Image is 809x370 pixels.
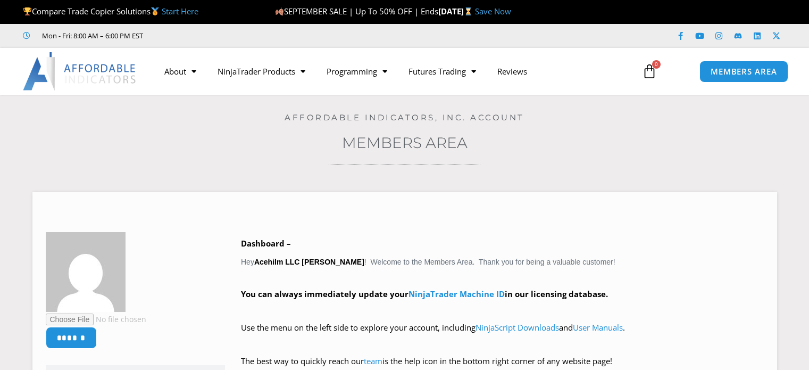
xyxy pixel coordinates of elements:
a: Save Now [475,6,511,17]
a: About [154,59,207,84]
span: MEMBERS AREA [711,68,777,76]
span: 0 [652,60,661,69]
a: team [364,356,382,366]
strong: Acehilm LLC [PERSON_NAME] [254,258,364,266]
a: Affordable Indicators, Inc. Account [285,112,524,122]
img: 🍂 [276,7,283,15]
img: 🥇 [151,7,159,15]
a: 0 [626,56,673,87]
a: NinjaTrader Products [207,59,316,84]
a: Futures Trading [398,59,487,84]
img: a55463143594c9797f31776f1d7330fbded71a597fe60bb171cf30ed7be6332c [46,232,126,312]
iframe: Customer reviews powered by Trustpilot [158,30,318,41]
img: LogoAI | Affordable Indicators – NinjaTrader [23,52,137,91]
nav: Menu [154,59,631,84]
strong: [DATE] [438,6,475,17]
a: Programming [316,59,398,84]
span: Mon - Fri: 8:00 AM – 6:00 PM EST [39,29,143,42]
b: Dashboard – [241,238,291,249]
a: Start Here [162,6,198,17]
span: Compare Trade Copier Solutions [23,6,198,17]
img: ⌛ [464,7,472,15]
a: NinjaScript Downloads [476,322,559,333]
a: NinjaTrader Machine ID [408,289,505,299]
a: MEMBERS AREA [699,61,788,83]
p: Use the menu on the left side to explore your account, including and . [241,320,764,350]
span: SEPTEMBER SALE | Up To 50% OFF | Ends [275,6,438,17]
a: Reviews [487,59,538,84]
img: 🏆 [23,7,31,15]
strong: You can always immediately update your in our licensing database. [241,289,608,299]
a: Members Area [342,134,468,152]
a: User Manuals [573,322,623,333]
